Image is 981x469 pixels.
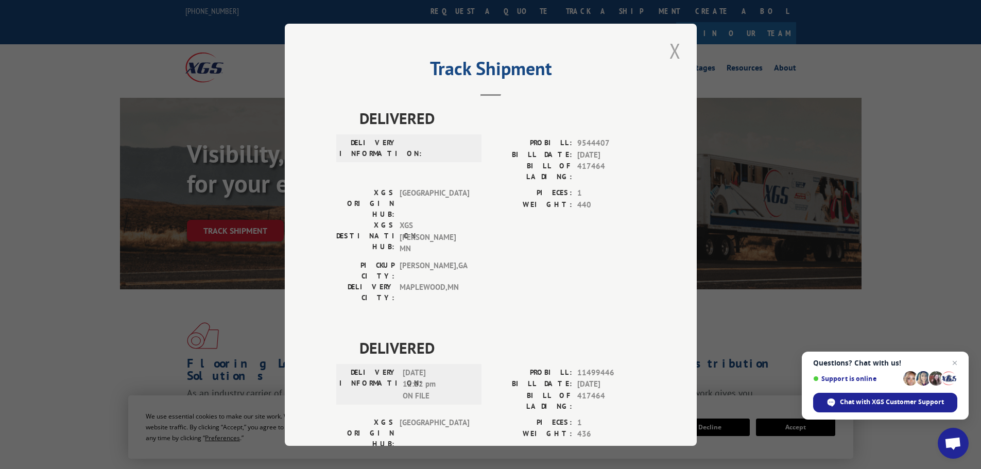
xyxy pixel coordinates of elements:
label: PIECES: [491,187,572,199]
span: 436 [577,428,645,440]
span: [DATE] [577,378,645,390]
label: WEIGHT: [491,199,572,211]
span: Questions? Chat with us! [813,359,957,367]
label: PROBILL: [491,137,572,149]
span: [PERSON_NAME] , GA [400,259,469,281]
label: DELIVERY CITY: [336,281,394,303]
label: XGS ORIGIN HUB: [336,416,394,449]
span: 440 [577,199,645,211]
span: Chat with XGS Customer Support [840,397,944,407]
span: DELIVERED [359,336,645,359]
span: XGS [PERSON_NAME] MN [400,220,469,255]
span: [GEOGRAPHIC_DATA] [400,416,469,449]
label: DELIVERY INFORMATION: [339,137,398,159]
label: DELIVERY INFORMATION: [339,367,398,402]
label: BILL OF LADING: [491,390,572,411]
span: [GEOGRAPHIC_DATA] [400,187,469,220]
label: WEIGHT: [491,428,572,440]
span: DELIVERED [359,107,645,130]
label: BILL OF LADING: [491,161,572,182]
label: BILL DATE: [491,378,572,390]
span: 11499446 [577,367,645,378]
label: PIECES: [491,416,572,428]
label: XGS ORIGIN HUB: [336,187,394,220]
span: 1 [577,416,645,428]
a: Open chat [938,428,969,459]
button: Close modal [666,37,684,65]
span: MAPLEWOOD , MN [400,281,469,303]
label: XGS DESTINATION HUB: [336,220,394,255]
h2: Track Shipment [336,61,645,81]
span: 417464 [577,161,645,182]
label: PICKUP CITY: [336,259,394,281]
span: Support is online [813,375,900,383]
span: 417464 [577,390,645,411]
span: Chat with XGS Customer Support [813,393,957,412]
span: [DATE] [577,149,645,161]
label: PROBILL: [491,367,572,378]
span: [DATE] 12:22 pm ON FILE [403,367,472,402]
label: BILL DATE: [491,149,572,161]
span: 9544407 [577,137,645,149]
span: 1 [577,187,645,199]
